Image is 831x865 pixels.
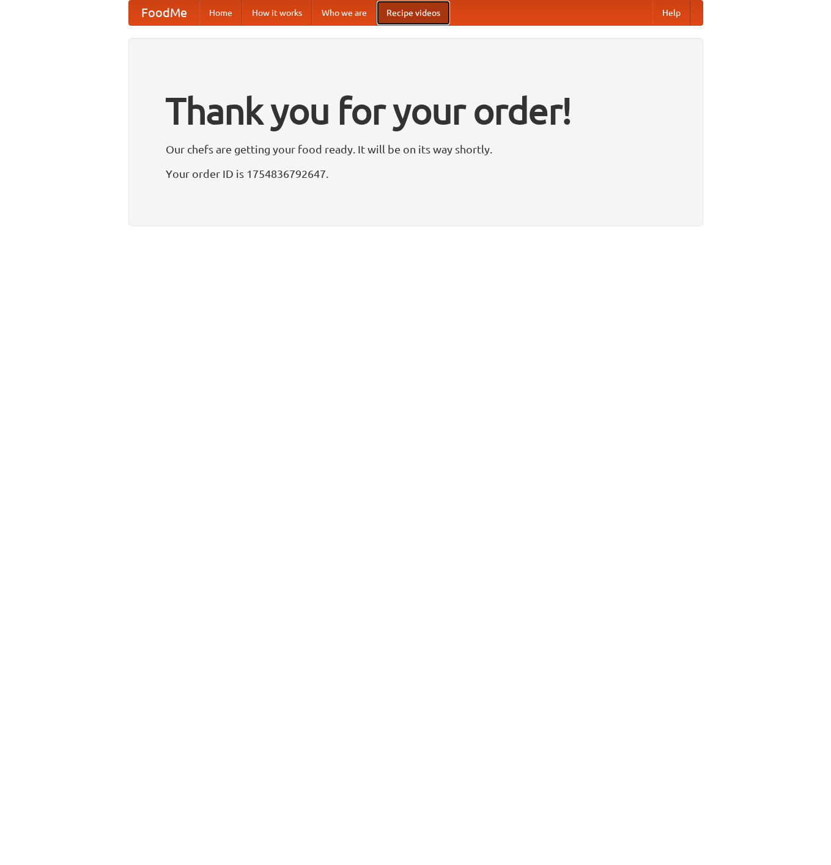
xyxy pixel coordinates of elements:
[166,140,666,158] p: Our chefs are getting your food ready. It will be on its way shortly.
[312,1,377,25] a: Who we are
[377,1,450,25] a: Recipe videos
[129,1,199,25] a: FoodMe
[652,1,690,25] a: Help
[166,81,666,140] h1: Thank you for your order!
[242,1,312,25] a: How it works
[199,1,242,25] a: Home
[166,164,666,183] p: Your order ID is 1754836792647.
